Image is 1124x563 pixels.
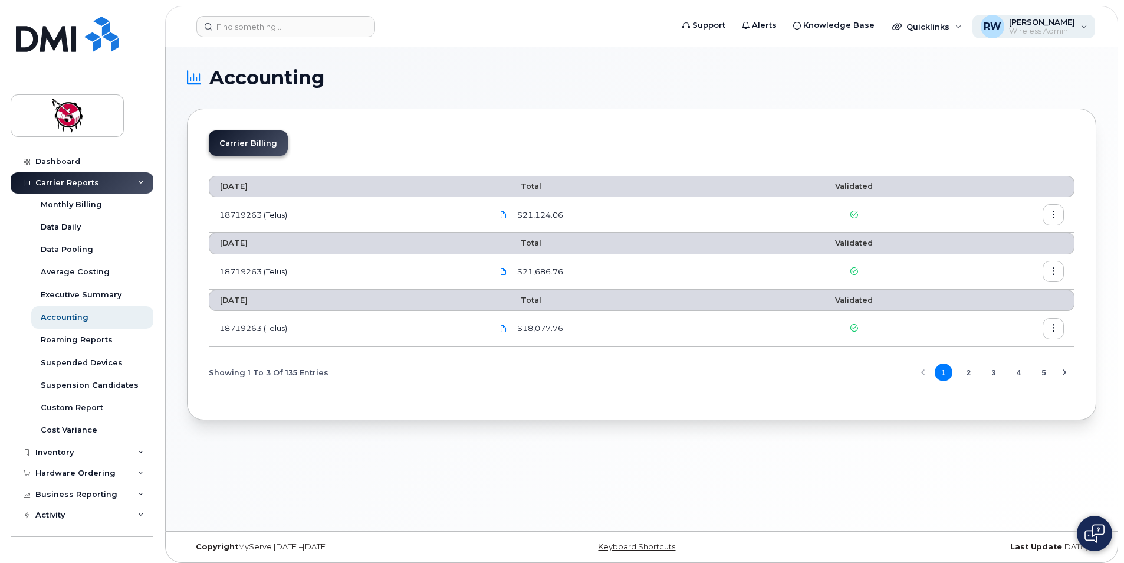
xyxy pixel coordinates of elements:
[1084,524,1105,543] img: Open chat
[492,318,515,339] a: 18719263_1239693144_2025-06-06.pdf
[793,542,1096,552] div: [DATE]
[764,176,944,197] th: Validated
[209,290,482,311] th: [DATE]
[209,364,328,381] span: Showing 1 To 3 Of 135 Entries
[492,261,515,282] a: 18719263_1250864937_2025-07-06.pdf
[492,204,515,225] a: 18719263_1261881732_2025-08-06.pdf
[492,238,541,247] span: Total
[209,176,482,197] th: [DATE]
[492,182,541,191] span: Total
[985,364,1003,381] button: Page 3
[959,364,977,381] button: Page 2
[209,254,482,290] td: 18719263 (Telus)
[515,266,563,277] span: $21,686.76
[209,69,324,87] span: Accounting
[492,296,541,305] span: Total
[1035,364,1053,381] button: Page 5
[935,364,952,381] button: Page 1
[598,542,675,551] a: Keyboard Shortcuts
[209,233,482,254] th: [DATE]
[187,542,490,552] div: MyServe [DATE]–[DATE]
[1010,364,1028,381] button: Page 4
[1056,364,1073,381] button: Next Page
[209,311,482,346] td: 18719263 (Telus)
[764,290,944,311] th: Validated
[209,197,482,233] td: 18719263 (Telus)
[764,233,944,254] th: Validated
[515,323,563,334] span: $18,077.76
[196,542,238,551] strong: Copyright
[515,210,563,221] span: $21,124.06
[1010,542,1062,551] strong: Last Update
